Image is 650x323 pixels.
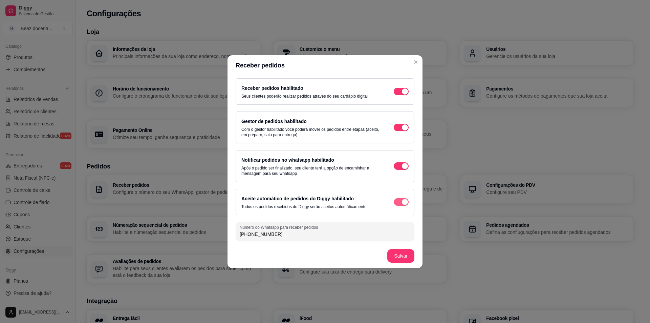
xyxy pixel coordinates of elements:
[241,94,368,99] p: Seus clientes poderão realizar pedidos através do seu cardápio digital
[241,119,307,124] label: Gestor de pedidos habilitado
[241,165,380,176] p: Após o pedido ser finalizado, seu cliente terá a opção de encaminhar a mensagem para seu whatsapp
[241,85,303,91] label: Receber pedidos habilitado
[227,55,422,76] header: Receber pedidos
[241,204,367,209] p: Todos os pedidos recebidos do Diggy serão aceitos automáticamente
[387,249,414,263] button: Salvar
[241,127,380,138] p: Com o gestor habilitado você poderá mover os pedidos entre etapas (aceito, em preparo, saiu para ...
[410,57,421,67] button: Close
[240,231,410,238] input: Número do Whatsapp para receber pedidos
[241,157,334,163] label: Notificar pedidos no whatsapp habilitado
[240,224,320,230] label: Número do Whatsapp para receber pedidos
[241,196,354,201] label: Aceite automático de pedidos do Diggy habilitado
